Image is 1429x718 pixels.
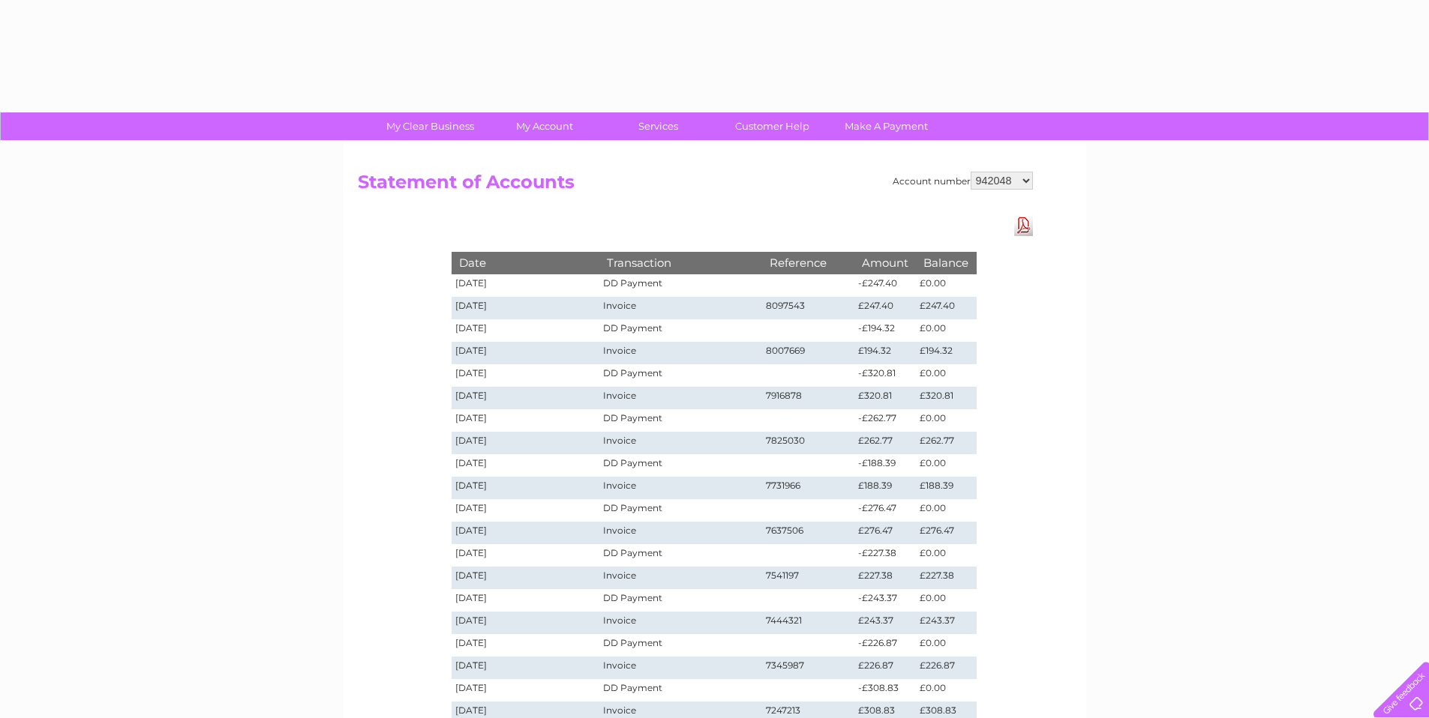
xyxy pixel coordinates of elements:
[452,657,600,679] td: [DATE]
[452,297,600,319] td: [DATE]
[762,252,855,274] th: Reference
[916,297,976,319] td: £247.40
[916,544,976,567] td: £0.00
[599,387,761,409] td: Invoice
[762,567,855,589] td: 7541197
[854,342,916,364] td: £194.32
[599,364,761,387] td: DD Payment
[452,364,600,387] td: [DATE]
[854,387,916,409] td: £320.81
[599,522,761,544] td: Invoice
[916,499,976,522] td: £0.00
[854,319,916,342] td: -£194.32
[452,679,600,702] td: [DATE]
[452,319,600,342] td: [DATE]
[916,612,976,634] td: £243.37
[854,522,916,544] td: £276.47
[762,432,855,454] td: 7825030
[854,544,916,567] td: -£227.38
[762,522,855,544] td: 7637506
[599,634,761,657] td: DD Payment
[916,477,976,499] td: £188.39
[599,612,761,634] td: Invoice
[599,432,761,454] td: Invoice
[452,612,600,634] td: [DATE]
[854,477,916,499] td: £188.39
[854,589,916,612] td: -£243.37
[599,319,761,342] td: DD Payment
[854,274,916,297] td: -£247.40
[452,544,600,567] td: [DATE]
[854,567,916,589] td: £227.38
[452,274,600,297] td: [DATE]
[854,612,916,634] td: £243.37
[599,274,761,297] td: DD Payment
[916,342,976,364] td: £194.32
[599,477,761,499] td: Invoice
[762,342,855,364] td: 8007669
[452,454,600,477] td: [DATE]
[916,274,976,297] td: £0.00
[916,387,976,409] td: £320.81
[854,364,916,387] td: -£320.81
[916,589,976,612] td: £0.00
[452,252,600,274] th: Date
[596,112,720,140] a: Services
[599,544,761,567] td: DD Payment
[916,657,976,679] td: £226.87
[599,454,761,477] td: DD Payment
[452,387,600,409] td: [DATE]
[824,112,948,140] a: Make A Payment
[854,252,916,274] th: Amount
[452,522,600,544] td: [DATE]
[452,567,600,589] td: [DATE]
[916,634,976,657] td: £0.00
[762,657,855,679] td: 7345987
[854,297,916,319] td: £247.40
[762,297,855,319] td: 8097543
[452,634,600,657] td: [DATE]
[916,432,976,454] td: £262.77
[368,112,492,140] a: My Clear Business
[599,589,761,612] td: DD Payment
[599,499,761,522] td: DD Payment
[358,172,1033,200] h2: Statement of Accounts
[854,679,916,702] td: -£308.83
[599,657,761,679] td: Invoice
[854,499,916,522] td: -£276.47
[893,172,1033,190] div: Account number
[599,297,761,319] td: Invoice
[452,499,600,522] td: [DATE]
[854,657,916,679] td: £226.87
[482,112,606,140] a: My Account
[599,342,761,364] td: Invoice
[916,522,976,544] td: £276.47
[452,589,600,612] td: [DATE]
[916,364,976,387] td: £0.00
[916,567,976,589] td: £227.38
[599,409,761,432] td: DD Payment
[710,112,834,140] a: Customer Help
[762,387,855,409] td: 7916878
[916,679,976,702] td: £0.00
[599,679,761,702] td: DD Payment
[854,454,916,477] td: -£188.39
[854,409,916,432] td: -£262.77
[762,612,855,634] td: 7444321
[599,252,761,274] th: Transaction
[854,634,916,657] td: -£226.87
[762,477,855,499] td: 7731966
[1014,214,1033,236] a: Download Pdf
[452,409,600,432] td: [DATE]
[854,432,916,454] td: £262.77
[452,432,600,454] td: [DATE]
[916,409,976,432] td: £0.00
[452,477,600,499] td: [DATE]
[916,319,976,342] td: £0.00
[916,454,976,477] td: £0.00
[916,252,976,274] th: Balance
[452,342,600,364] td: [DATE]
[599,567,761,589] td: Invoice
